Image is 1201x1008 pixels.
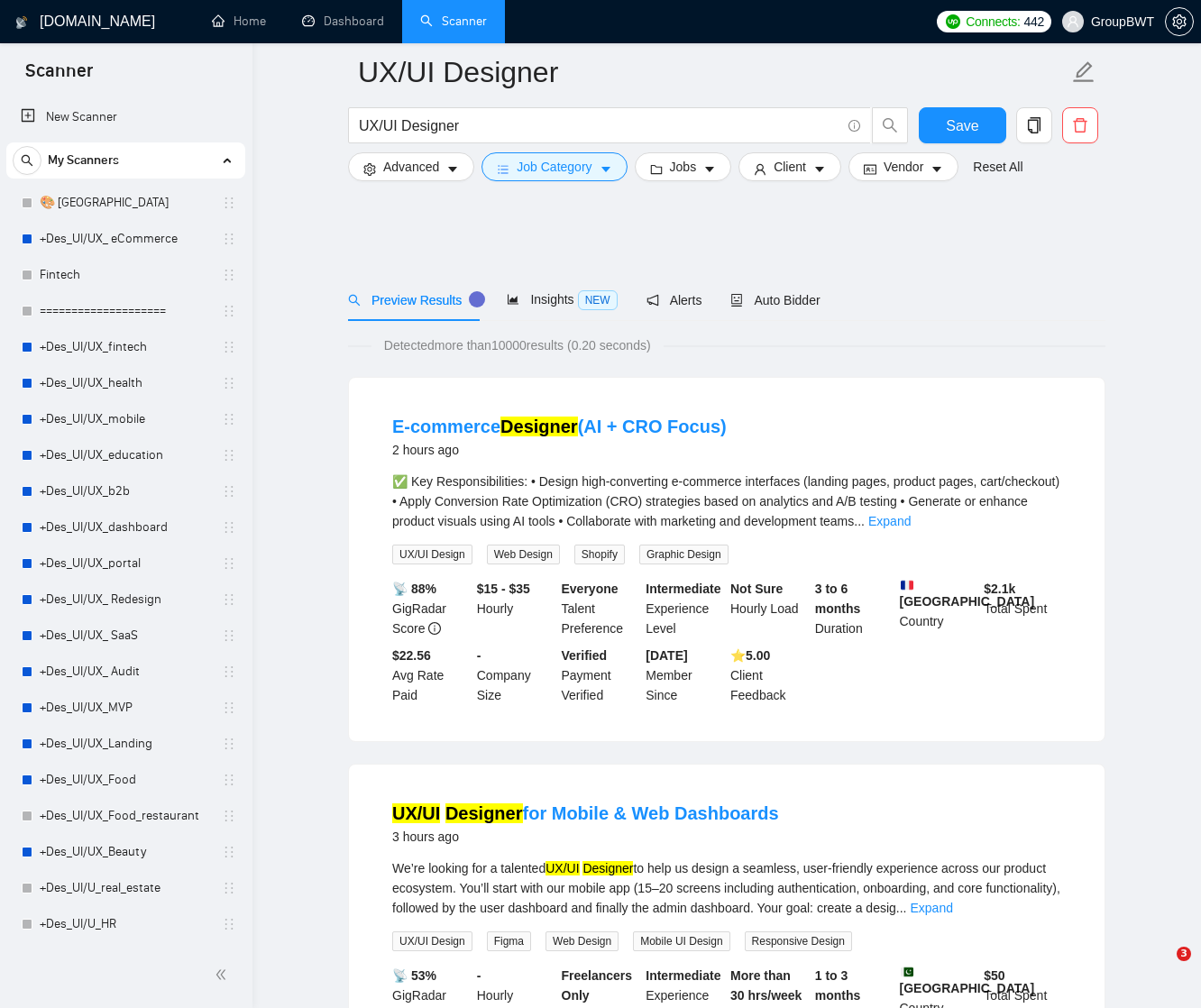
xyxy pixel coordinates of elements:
span: Job Category [517,157,591,177]
div: Member Since [642,646,727,705]
a: searchScanner [420,14,487,29]
button: setting [1165,7,1194,36]
b: Everyone [562,582,619,596]
span: My Scanners [48,142,119,179]
div: Country [896,579,981,638]
button: settingAdvancedcaret-down [348,152,474,181]
span: caret-down [813,162,826,176]
a: +Des_UI/UX_Food_restaurant [40,798,211,834]
span: holder [222,376,236,390]
span: search [348,294,361,307]
a: +Des_UI/UX_Food [40,762,211,798]
span: holder [222,881,236,895]
b: Intermediate [646,968,720,983]
span: edit [1072,60,1096,84]
span: Connects: [966,12,1020,32]
a: dashboardDashboard [302,14,384,29]
span: bars [497,162,509,176]
div: Duration [811,579,896,638]
div: Hourly [473,579,558,638]
span: UX/UI Design [392,545,472,564]
a: E-commerceDesigner(AI + CRO Focus) [392,417,727,436]
span: holder [222,845,236,859]
span: holder [222,628,236,643]
span: ... [854,514,865,528]
span: robot [730,294,743,307]
a: +Des_UI/UX_portal [40,545,211,582]
span: setting [1166,14,1193,29]
img: 🇵🇰 [901,966,913,978]
span: caret-down [703,162,716,176]
div: Hourly Load [727,579,811,638]
span: setting [363,162,376,176]
button: search [872,107,908,143]
div: GigRadar Score [389,579,473,638]
button: barsJob Categorycaret-down [481,152,627,181]
mark: Designer [445,803,523,823]
span: caret-down [931,162,943,176]
span: Mobile UI Design [633,931,729,951]
a: 🎨 [GEOGRAPHIC_DATA] [40,185,211,221]
a: +Des_UI/U_HR [40,906,211,942]
div: Avg Rate Paid [389,646,473,705]
span: UX/UI Design [392,931,472,951]
span: notification [646,294,659,307]
span: holder [222,412,236,426]
span: Detected more than 10000 results (0.20 seconds) [371,335,664,355]
span: user [754,162,766,176]
b: [DATE] [646,648,687,663]
span: holder [222,592,236,607]
span: holder [222,304,236,318]
button: search [13,146,41,175]
li: New Scanner [6,99,245,135]
b: 📡 88% [392,582,436,596]
b: Intermediate [646,582,720,596]
button: userClientcaret-down [738,152,841,181]
span: holder [222,556,236,571]
span: Auto Bidder [730,293,820,307]
a: Expand [868,514,911,528]
b: $ 2.1k [984,582,1015,596]
span: Jobs [670,157,697,177]
span: 442 [1024,12,1044,32]
span: info-circle [848,120,860,132]
span: Figma [487,931,531,951]
div: Total Spent [980,579,1065,638]
button: folderJobscaret-down [635,152,732,181]
a: +Des_UI/UX_health [40,365,211,401]
span: Preview Results [348,293,478,307]
div: Talent Preference [558,579,643,638]
b: Not Sure [730,582,783,596]
span: ... [896,901,907,915]
a: UX/UI Designerfor Mobile & Web Dashboards [392,803,779,823]
a: +Des_UI/UX_ Redesign [40,582,211,618]
span: 3 [1177,947,1191,961]
span: caret-down [446,162,459,176]
b: 3 to 6 months [815,582,861,616]
b: [GEOGRAPHIC_DATA] [900,579,1035,609]
a: +Des_UI/UX_ eCommerce [40,221,211,257]
b: 1 to 3 months [815,968,861,1003]
a: Fintech [40,257,211,293]
span: caret-down [600,162,612,176]
span: Client [774,157,806,177]
b: Verified [562,648,608,663]
span: holder [222,232,236,246]
mark: Designer [582,861,633,875]
span: Scanner [11,58,107,96]
div: 2 hours ago [392,439,727,461]
input: Search Freelance Jobs... [359,115,840,137]
img: 🇫🇷 [901,579,913,591]
b: Freelancers Only [562,968,633,1003]
mark: UX/UI [545,861,579,875]
a: +Des_UI/U_real_estate [40,870,211,906]
div: Client Feedback [727,646,811,705]
a: +Des_UI/UX_b2b [40,473,211,509]
div: Payment Verified [558,646,643,705]
span: Save [946,115,978,137]
a: ==================== [40,293,211,329]
button: idcardVendorcaret-down [848,152,958,181]
a: +Des_UI/UX_mobile [40,401,211,437]
a: +Des_UI/UX_Landing [40,726,211,762]
span: folder [650,162,663,176]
